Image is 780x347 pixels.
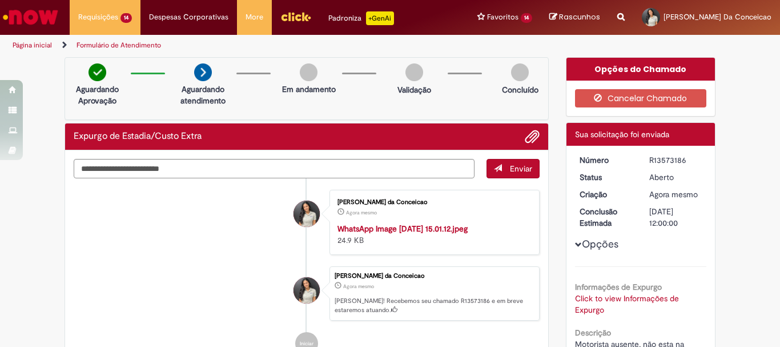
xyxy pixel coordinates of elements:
b: Descrição [575,328,611,338]
button: Adicionar anexos [525,129,540,144]
button: Enviar [487,159,540,178]
img: img-circle-grey.png [300,63,317,81]
img: img-circle-grey.png [511,63,529,81]
img: arrow-next.png [194,63,212,81]
p: Em andamento [282,83,336,95]
div: [DATE] 12:00:00 [649,206,702,229]
span: Agora mesmo [346,209,377,216]
span: Favoritos [487,11,518,23]
div: 27/09/2025 15:26:22 [649,189,702,200]
span: Sua solicitação foi enviada [575,129,669,139]
span: More [246,11,263,23]
img: click_logo_yellow_360x200.png [280,8,311,25]
span: Rascunhos [559,11,600,22]
span: 14 [120,13,132,23]
p: Validação [397,84,431,95]
button: Cancelar Chamado [575,89,707,107]
p: Concluído [502,84,538,95]
span: Despesas Corporativas [149,11,228,23]
b: Informações de Expurgo [575,282,662,292]
div: Fernanda Nascimento da Conceicao [293,277,320,304]
li: Fernanda Nascimento da Conceicao [74,266,540,321]
span: Requisições [78,11,118,23]
h2: Expurgo de Estadia/Custo Extra Histórico de tíquete [74,131,202,142]
dt: Conclusão Estimada [571,206,641,229]
span: [PERSON_NAME] Da Conceicao [664,12,771,22]
span: Agora mesmo [649,189,698,200]
dt: Número [571,154,641,166]
dt: Criação [571,189,641,200]
a: Click to view Informações de Expurgo [575,293,679,315]
textarea: Digite sua mensagem aqui... [74,159,475,178]
div: R13573186 [649,154,702,166]
div: Opções do Chamado [566,58,715,81]
div: Fernanda Nascimento da Conceicao [293,201,320,227]
ul: Trilhas de página [9,35,512,56]
time: 27/09/2025 15:26:22 [343,283,374,290]
dt: Status [571,171,641,183]
a: Rascunhos [549,12,600,23]
a: WhatsApp Image [DATE] 15.01.12.jpeg [337,224,468,234]
a: Formulário de Atendimento [77,41,161,50]
span: 14 [521,13,532,23]
p: [PERSON_NAME]! Recebemos seu chamado R13573186 e em breve estaremos atuando. [335,297,533,314]
div: 24.9 KB [337,223,528,246]
div: Aberto [649,171,702,183]
span: Agora mesmo [343,283,374,290]
div: Padroniza [328,11,394,25]
img: check-circle-green.png [89,63,106,81]
img: ServiceNow [1,6,60,29]
div: [PERSON_NAME] da Conceicao [335,273,533,280]
p: +GenAi [366,11,394,25]
p: Aguardando atendimento [175,83,231,106]
div: [PERSON_NAME] da Conceicao [337,199,528,206]
img: img-circle-grey.png [405,63,423,81]
span: Enviar [510,163,532,174]
a: Página inicial [13,41,52,50]
p: Aguardando Aprovação [70,83,125,106]
time: 27/09/2025 15:26:15 [346,209,377,216]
